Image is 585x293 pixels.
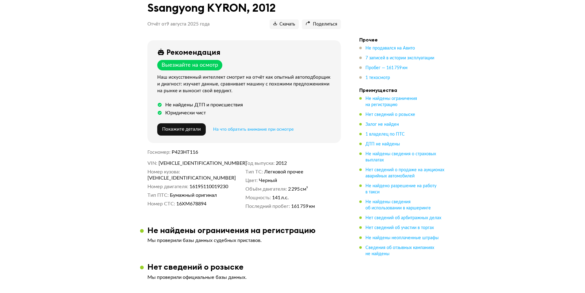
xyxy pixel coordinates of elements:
span: 16195110019230 [189,184,228,190]
span: Не найдены сведения об использовании в каршеринге [365,200,431,210]
span: Нет сведений об участии в торгах [365,226,434,230]
dt: Тип ПТС [147,192,169,198]
span: [VEHICLE_IDENTIFICATION_NUMBER] [147,175,218,181]
button: Скачать [270,19,299,29]
span: Пробег — 161 759 км [365,66,408,70]
span: Бумажный оригинал [170,192,217,198]
button: Поделиться [302,19,341,29]
dt: Год выпуска [245,160,275,166]
span: Черный [259,177,277,184]
div: Выезжайте на осмотр [162,62,218,69]
p: Мы проверили базы данных судебных приставов. [147,237,341,244]
div: Юридически чист [165,110,206,116]
span: Не продавался на Авито [365,46,415,50]
span: 141 л.с. [272,195,289,201]
span: Залог не найден [365,122,399,127]
span: Скачать [273,22,295,27]
span: Р423НТ116 [172,150,198,155]
dt: Объём двигателя [245,186,287,192]
span: Не найдено разрешение на работу в такси [365,184,436,194]
dt: Госномер [147,149,170,155]
h1: Ssangyong KYRON, 2012 [147,1,341,14]
span: Нет сведений о розыске [365,113,415,117]
span: 7 записей в истории эксплуатации [365,56,434,60]
span: Нет сведений об арбитражных делах [365,216,441,220]
dt: Номер кузова [147,169,180,175]
h4: Преимущества [359,87,445,93]
span: 16ХМ678894 [176,201,206,207]
span: 1 владелец по ПТС [365,132,405,137]
dt: Цвет [245,177,258,184]
dt: Последний пробег [245,203,290,209]
span: 1 техосмотр [365,76,390,80]
span: Легковой прочее [264,169,303,175]
div: Рекомендация [166,48,220,56]
span: 2012 [276,160,287,166]
span: [VEHICLE_IDENTIFICATION_NUMBER] [158,160,229,166]
p: Мы проверили официальные базы данных. [147,274,341,280]
dt: VIN [147,160,157,166]
dt: Мощность [245,195,271,201]
span: Не найдены ограничения на регистрацию [365,97,417,107]
span: 2 295 см³ [288,186,308,192]
span: Не найдены сведения о страховых выплатах [365,152,436,162]
span: Не найдены неоплаченные штрафы [365,236,439,240]
button: Покажите детали [157,123,206,136]
div: Не найдены ДТП и происшествия [165,102,243,108]
dt: Номер двигателя [147,184,188,190]
span: Нет сведений о продаже на аукционах аварийных автомобилей [365,168,444,178]
dt: Тип ТС [245,169,263,175]
p: Отчёт от 9 августа 2025 года [147,21,210,27]
span: Сведения об отзывных кампаниях не найдены [365,246,434,256]
span: Поделиться [306,22,337,27]
span: На что обратить внимание при осмотре [213,127,294,132]
span: 161 759 км [291,203,315,209]
span: ДТП не найдены [365,142,400,146]
h4: Прочее [359,37,445,43]
dt: Номер СТС [147,201,175,207]
div: Наш искусственный интеллект смотрит на отчёт как опытный автоподборщик и диагност: изучает данные... [157,74,333,94]
h3: Не найдены ограничения на регистрацию [147,225,316,235]
span: Покажите детали [162,127,201,132]
h3: Нет сведений о розыске [147,262,244,271]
